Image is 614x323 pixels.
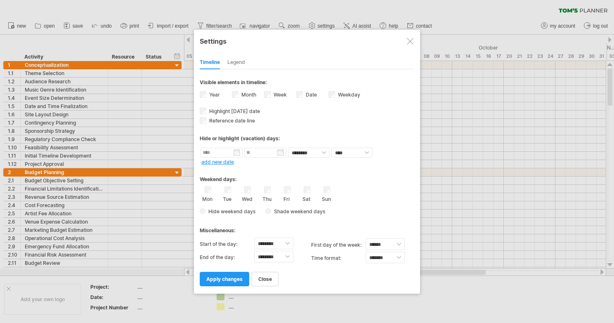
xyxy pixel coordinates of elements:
a: close [252,272,279,286]
div: Weekend days: [200,168,414,184]
span: Reference date line [208,118,255,124]
label: Weekday [336,92,360,98]
a: add new date [201,159,234,165]
label: Sun [321,194,331,202]
span: Hide weekend days [205,208,255,215]
label: End of the day: [200,251,254,264]
label: Tue [222,194,232,202]
label: Month [240,92,256,98]
label: Mon [202,194,213,202]
label: Date [304,92,317,98]
label: Time format: [311,252,366,265]
span: close [258,276,272,282]
label: Sat [301,194,312,202]
label: Thu [262,194,272,202]
label: first day of the week: [311,238,366,252]
label: Start of the day: [200,238,254,251]
label: Wed [242,194,252,202]
span: Shade weekend days [271,208,325,215]
span: Highlight [DATE] date [208,108,260,114]
div: Miscellaneous: [200,219,414,236]
label: Week [272,92,287,98]
div: Settings [200,33,414,48]
div: Timeline [200,56,220,69]
span: apply changes [206,276,243,282]
a: apply changes [200,272,249,286]
div: Visible elements in timeline: [200,79,414,88]
div: Legend [227,56,245,69]
label: Year [208,92,220,98]
label: Fri [281,194,292,202]
div: Hide or highlight (vacation) days: [200,135,414,141]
